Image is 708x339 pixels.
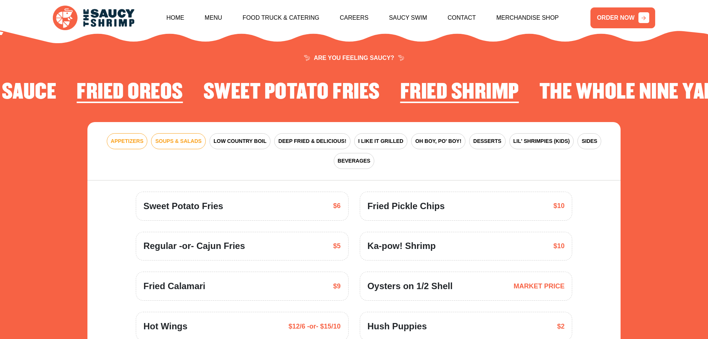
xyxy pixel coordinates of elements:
[209,133,270,149] button: LOW COUNTRY BOIL
[513,137,570,145] span: LIL' SHRIMPIES (KIDS)
[358,137,403,145] span: I LIKE IT GRILLED
[577,133,601,149] button: SIDES
[243,2,319,34] a: Food Truck & Catering
[151,133,205,149] button: SOUPS & SALADS
[509,133,574,149] button: LIL' SHRIMPIES (KIDS)
[77,81,183,104] h2: Fried Oreos
[400,81,519,104] h2: Fried Shrimp
[166,2,184,34] a: Home
[274,133,350,149] button: DEEP FRIED & DELICIOUS!
[111,137,144,145] span: APPETIZERS
[411,133,465,149] button: OH BOY, PO' BOY!
[304,55,404,61] span: ARE YOU FEELING SAUCY?
[143,279,205,293] span: Fried Calamari
[514,281,565,291] span: MARKET PRICE
[582,137,597,145] span: SIDES
[354,133,407,149] button: I LIKE IT GRILLED
[496,2,559,34] a: Merchandise Shop
[53,6,135,31] img: logo
[333,241,341,251] span: $5
[469,133,505,149] button: DESSERTS
[143,199,223,213] span: Sweet Potato Fries
[143,239,245,253] span: Regular -or- Cajun Fries
[77,81,183,107] li: 3 of 4
[333,201,341,211] span: $6
[557,322,564,332] span: $2
[340,2,368,34] a: Careers
[553,201,564,211] span: $10
[155,137,201,145] span: SOUPS & SALADS
[278,137,346,145] span: DEEP FRIED & DELICIOUS!
[205,2,222,34] a: Menu
[367,279,452,293] span: Oysters on 1/2 Shell
[288,322,340,332] span: $12/6 -or- $15/10
[107,133,148,149] button: APPETIZERS
[590,7,655,28] a: ORDER NOW
[333,281,341,291] span: $9
[473,137,501,145] span: DESSERTS
[389,2,427,34] a: Saucy Swim
[334,153,375,169] button: BEVERAGES
[400,81,519,107] li: 1 of 4
[143,320,187,333] span: Hot Wings
[367,239,436,253] span: Ka-pow! Shrimp
[214,137,266,145] span: LOW COUNTRY BOIL
[367,320,427,333] span: Hush Puppies
[338,157,371,165] span: BEVERAGES
[204,81,380,107] li: 4 of 4
[367,199,445,213] span: Fried Pickle Chips
[204,81,380,104] h2: Sweet Potato Fries
[448,2,476,34] a: Contact
[415,137,461,145] span: OH BOY, PO' BOY!
[553,241,564,251] span: $10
